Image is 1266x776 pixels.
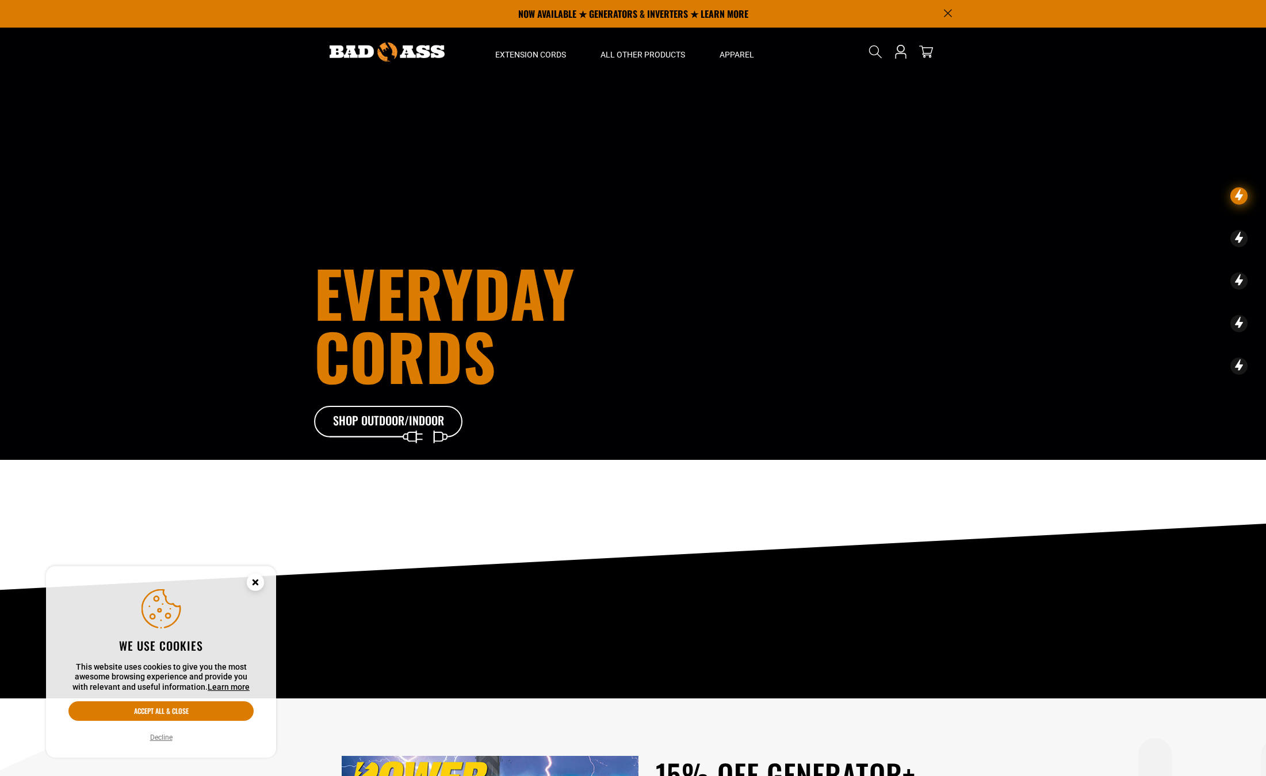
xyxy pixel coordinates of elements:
[720,49,754,60] span: Apparel
[147,732,176,743] button: Decline
[495,49,566,60] span: Extension Cords
[866,43,885,61] summary: Search
[314,406,464,438] a: Shop Outdoor/Indoor
[330,43,445,62] img: Bad Ass Extension Cords
[68,662,254,693] p: This website uses cookies to give you the most awesome browsing experience and provide you with r...
[601,49,685,60] span: All Other Products
[478,28,583,76] summary: Extension Cords
[68,701,254,721] button: Accept all & close
[46,566,276,758] aside: Cookie Consent
[68,638,254,653] h2: We use cookies
[208,682,250,692] a: Learn more
[314,261,697,387] h1: Everyday cords
[583,28,702,76] summary: All Other Products
[702,28,771,76] summary: Apparel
